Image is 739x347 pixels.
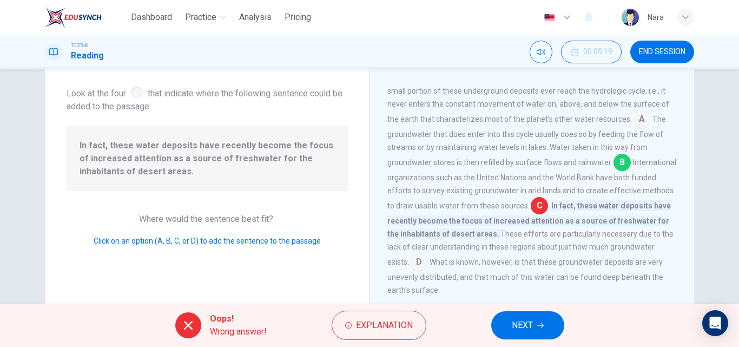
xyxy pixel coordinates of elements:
a: EduSynch logo [45,6,127,28]
span: Where would the sentence best fit? [139,214,275,224]
div: Hide [561,41,622,63]
span: Though rivers and lakes are present in desert areas, groundwater makes up a much larger percentag... [387,61,672,123]
h1: Reading [71,49,104,62]
span: C [531,197,548,214]
span: END SESSION [639,48,685,56]
img: Profile picture [622,9,639,26]
button: Explanation [332,311,426,340]
button: Pricing [280,8,315,27]
div: ์Nara [648,11,664,24]
span: Wrong answer! [210,325,267,338]
span: TOEFL® [71,42,88,49]
span: These efforts are particularly necessary due to the lack of clear understanding in these regions ... [387,230,674,266]
button: END SESSION [630,41,694,63]
span: What is known, however, is that these groundwater deposits are very unevenly distributed, and tha... [387,258,663,294]
button: 00:05:19 [561,41,622,63]
span: Oops! [210,312,267,325]
div: Mute [530,41,552,63]
span: Analysis [239,11,272,24]
button: NEXT [491,311,564,339]
span: Look at the four that indicate where the following sentence could be added to the passage: [67,84,348,113]
img: en [543,14,556,22]
span: B [613,154,631,171]
span: A [633,110,650,128]
img: EduSynch logo [45,6,102,28]
button: Dashboard [127,8,176,27]
span: In fact, these water deposits have recently become the focus of increased attention as a source o... [387,200,671,239]
span: Pricing [285,11,311,24]
span: D [410,253,427,271]
span: In fact, these water deposits have recently become the focus of increased attention as a source o... [80,139,335,178]
span: Click on an option (A, B, C, or D) to add the sentence to the passage [94,237,321,245]
button: Practice [181,8,230,27]
span: NEXT [512,318,533,333]
button: Analysis [235,8,276,27]
span: Explanation [356,318,413,333]
div: Open Intercom Messenger [702,310,728,336]
span: 00:05:19 [583,48,612,56]
span: Dashboard [131,11,172,24]
span: Practice [185,11,216,24]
